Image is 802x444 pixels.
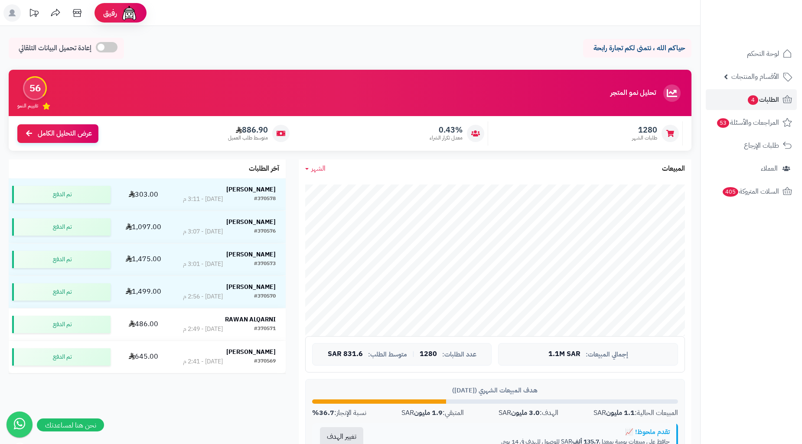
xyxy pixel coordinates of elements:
[17,124,98,143] a: عرض التحليل الكامل
[420,350,437,358] span: 1280
[430,125,463,135] span: 0.43%
[114,211,173,243] td: 1,097.00
[412,351,414,357] span: |
[254,227,276,236] div: #370576
[722,185,779,198] span: السلات المتروكة
[17,102,38,110] span: تقييم النمو
[548,350,580,358] span: 1.1M SAR
[38,129,92,139] span: عرض التحليل الكامل
[744,139,779,152] span: طلبات الإرجاع
[183,357,223,366] div: [DATE] - 2:41 م
[662,165,685,173] h3: المبيعات
[228,134,268,142] span: متوسط طلب العميل
[722,187,739,197] span: 405
[312,408,366,418] div: نسبة الإنجاز:
[716,117,779,129] span: المراجعات والأسئلة
[19,43,91,53] span: إعادة تحميل البيانات التلقائي
[706,43,797,64] a: لوحة التحكم
[254,195,276,204] div: #370578
[590,43,685,53] p: حياكم الله ، نتمنى لكم تجارة رابحة
[305,164,326,174] a: الشهر
[401,408,464,418] div: المتبقي: SAR
[499,408,558,418] div: الهدف: SAR
[747,95,759,105] span: 4
[731,71,779,83] span: الأقسام والمنتجات
[114,276,173,308] td: 1,499.00
[12,348,111,366] div: تم الدفع
[12,316,111,333] div: تم الدفع
[706,89,797,110] a: الطلبات4
[228,125,268,135] span: 886.90
[114,178,173,211] td: 303.00
[114,243,173,275] td: 1,475.00
[706,158,797,179] a: العملاء
[12,283,111,301] div: تم الدفع
[183,195,223,204] div: [DATE] - 3:11 م
[226,250,276,259] strong: [PERSON_NAME]
[183,260,223,269] div: [DATE] - 3:01 م
[761,162,778,175] span: العملاء
[747,48,779,60] span: لوحة التحكم
[183,292,223,301] div: [DATE] - 2:56 م
[226,185,276,194] strong: [PERSON_NAME]
[114,308,173,340] td: 486.00
[226,282,276,292] strong: [PERSON_NAME]
[12,186,111,203] div: تم الدفع
[586,351,628,358] span: إجمالي المبيعات:
[12,218,111,236] div: تم الدفع
[254,325,276,334] div: #370571
[103,8,117,18] span: رفيق
[328,350,363,358] span: 831.6 SAR
[368,351,407,358] span: متوسط الطلب:
[717,118,730,128] span: 53
[249,165,279,173] h3: آخر الطلبات
[610,89,656,97] h3: تحليل نمو المتجر
[254,292,276,301] div: #370570
[312,408,334,418] strong: 36.7%
[593,408,678,418] div: المبيعات الحالية: SAR
[706,181,797,202] a: السلات المتروكة405
[378,428,670,437] div: تقدم ملحوظ! 📈
[743,12,794,30] img: logo-2.png
[414,408,443,418] strong: 1.9 مليون
[23,4,45,24] a: تحديثات المنصة
[706,112,797,133] a: المراجعات والأسئلة53
[183,227,223,236] div: [DATE] - 3:07 م
[747,94,779,106] span: الطلبات
[442,351,476,358] span: عدد الطلبات:
[632,125,657,135] span: 1280
[183,325,223,334] div: [DATE] - 2:49 م
[311,163,326,174] span: الشهر
[121,4,138,22] img: ai-face.png
[606,408,635,418] strong: 1.1 مليون
[312,386,678,395] div: هدف المبيعات الشهري ([DATE])
[254,357,276,366] div: #370569
[430,134,463,142] span: معدل تكرار الشراء
[12,251,111,268] div: تم الدفع
[226,347,276,356] strong: [PERSON_NAME]
[226,217,276,227] strong: [PERSON_NAME]
[706,135,797,156] a: طلبات الإرجاع
[225,315,276,324] strong: RAWAN ALQARNI
[254,260,276,269] div: #370573
[511,408,540,418] strong: 3.0 مليون
[114,341,173,373] td: 645.00
[632,134,657,142] span: طلبات الشهر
